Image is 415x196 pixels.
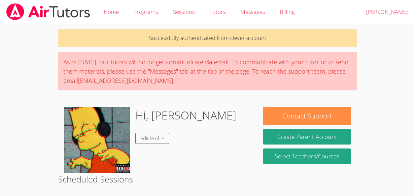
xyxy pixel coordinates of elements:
a: Edit Profile [135,133,169,144]
button: Create Parent Account [263,129,351,145]
button: Contact Support [263,107,351,125]
span: Messages [240,8,265,16]
p: Successfully authenticated from clever account [58,29,357,47]
img: ab67616d00001e0241a05491b02cb2f0b841068f.jfif [64,107,130,173]
h2: Scheduled Sessions [58,173,357,185]
a: Select Teachers/Courses [263,148,351,164]
img: airtutors_banner-c4298cdbf04f3fff15de1276eac7730deb9818008684d7c2e4769d2f7ddbe033.png [6,3,91,20]
div: As of [DATE], our tutors will no longer communicate via email. To communicate with your tutor or ... [58,52,357,90]
h1: Hi, [PERSON_NAME] [135,107,236,124]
